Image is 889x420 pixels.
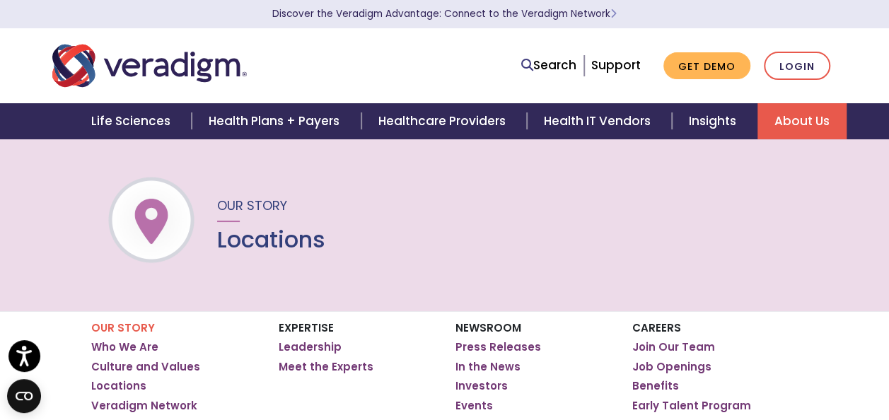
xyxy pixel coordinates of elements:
[632,360,711,374] a: Job Openings
[764,52,830,81] a: Login
[632,340,715,354] a: Join Our Team
[455,399,493,413] a: Events
[7,379,41,413] button: Open CMP widget
[672,103,757,139] a: Insights
[591,57,641,74] a: Support
[455,379,508,393] a: Investors
[192,103,361,139] a: Health Plans + Payers
[91,340,158,354] a: Who We Are
[279,340,342,354] a: Leadership
[455,360,521,374] a: In the News
[272,7,617,21] a: Discover the Veradigm Advantage: Connect to the Veradigm NetworkLearn More
[91,379,146,393] a: Locations
[52,42,247,89] img: Veradigm logo
[610,7,617,21] span: Learn More
[91,399,197,413] a: Veradigm Network
[217,197,287,214] span: Our Story
[217,226,325,253] h1: Locations
[521,56,576,75] a: Search
[632,399,751,413] a: Early Talent Program
[757,103,847,139] a: About Us
[663,52,750,80] a: Get Demo
[527,103,672,139] a: Health IT Vendors
[279,360,373,374] a: Meet the Experts
[361,103,527,139] a: Healthcare Providers
[455,340,541,354] a: Press Releases
[91,360,200,374] a: Culture and Values
[74,103,192,139] a: Life Sciences
[632,379,679,393] a: Benefits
